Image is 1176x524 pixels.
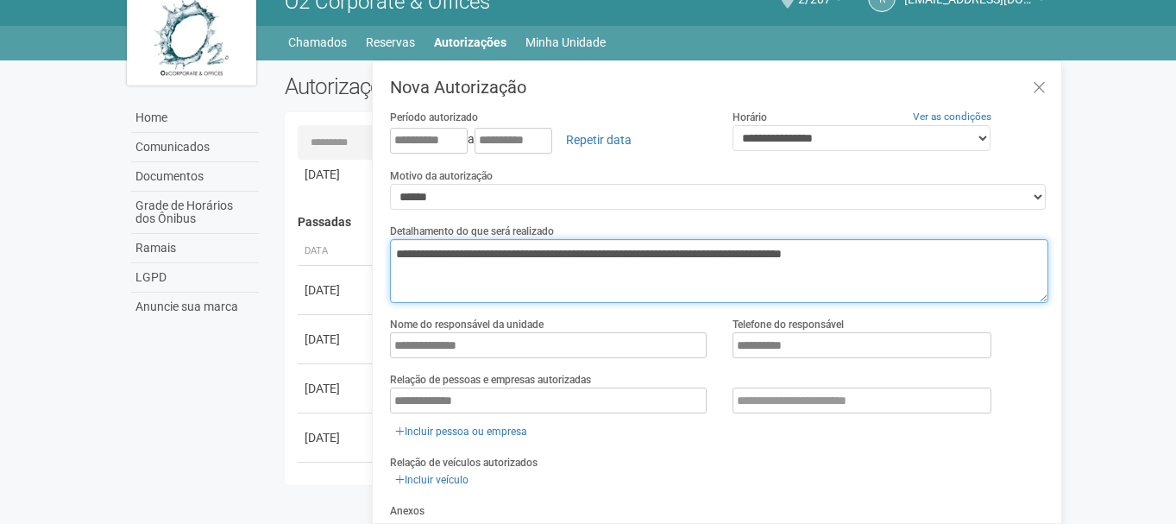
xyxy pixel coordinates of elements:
a: Minha Unidade [525,30,606,54]
label: Horário [733,110,767,125]
a: Chamados [288,30,347,54]
h2: Autorizações [285,73,654,99]
label: Detalhamento do que será realizado [390,224,554,239]
a: Reservas [366,30,415,54]
a: Ramais [131,234,259,263]
label: Relação de pessoas e empresas autorizadas [390,372,591,388]
a: Autorizações [434,30,506,54]
a: Anuncie sua marca [131,293,259,321]
a: Repetir data [555,125,643,155]
label: Relação de veículos autorizados [390,455,538,470]
a: Home [131,104,259,133]
a: Comunicados [131,133,259,162]
h4: Passadas [298,216,1037,229]
label: Nome do responsável da unidade [390,317,544,332]
a: Incluir pessoa ou empresa [390,422,532,441]
a: Grade de Horários dos Ônibus [131,192,259,234]
label: Motivo da autorização [390,168,493,184]
div: [DATE] [305,166,368,183]
a: Ver as condições [913,110,991,123]
label: Telefone do responsável [733,317,844,332]
label: Anexos [390,503,424,519]
h3: Nova Autorização [390,79,1048,96]
div: [DATE] [305,331,368,348]
a: Documentos [131,162,259,192]
div: [DATE] [305,429,368,446]
th: Data [298,237,375,266]
div: [DATE] [305,380,368,397]
a: Incluir veículo [390,470,474,489]
div: [DATE] [305,281,368,299]
div: a [390,125,707,155]
a: LGPD [131,263,259,293]
label: Período autorizado [390,110,478,125]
